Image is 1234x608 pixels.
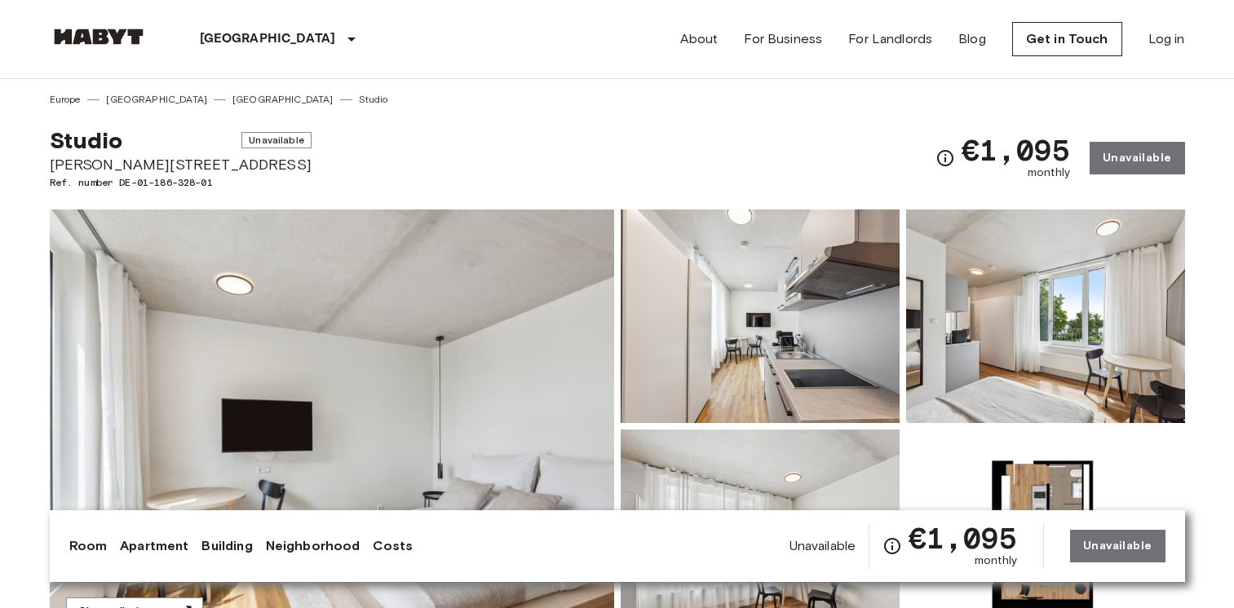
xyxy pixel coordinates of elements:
span: [PERSON_NAME][STREET_ADDRESS] [50,154,312,175]
a: For Landlords [848,29,932,49]
svg: Check cost overview for full price breakdown. Please note that discounts apply to new joiners onl... [882,536,902,556]
a: About [680,29,719,49]
img: Picture of unit DE-01-186-328-01 [621,209,900,423]
p: [GEOGRAPHIC_DATA] [200,29,336,49]
span: Ref. number DE-01-186-328-01 [50,175,312,190]
span: €1,095 [962,135,1070,165]
svg: Check cost overview for full price breakdown. Please note that discounts apply to new joiners onl... [935,148,955,168]
a: [GEOGRAPHIC_DATA] [232,92,334,107]
img: Habyt [50,29,148,45]
a: Studio [359,92,388,107]
span: Unavailable [241,132,312,148]
a: [GEOGRAPHIC_DATA] [106,92,207,107]
a: For Business [744,29,822,49]
a: Log in [1148,29,1185,49]
a: Get in Touch [1012,22,1122,56]
a: Building [201,536,252,556]
span: Studio [50,126,123,154]
span: monthly [1028,165,1070,181]
span: €1,095 [909,523,1017,553]
span: monthly [975,553,1017,569]
a: Apartment [120,536,188,556]
a: Neighborhood [266,536,360,556]
a: Blog [958,29,986,49]
span: Unavailable [789,537,856,555]
a: Room [69,536,108,556]
a: Costs [373,536,413,556]
a: Europe [50,92,82,107]
img: Picture of unit DE-01-186-328-01 [906,209,1185,423]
